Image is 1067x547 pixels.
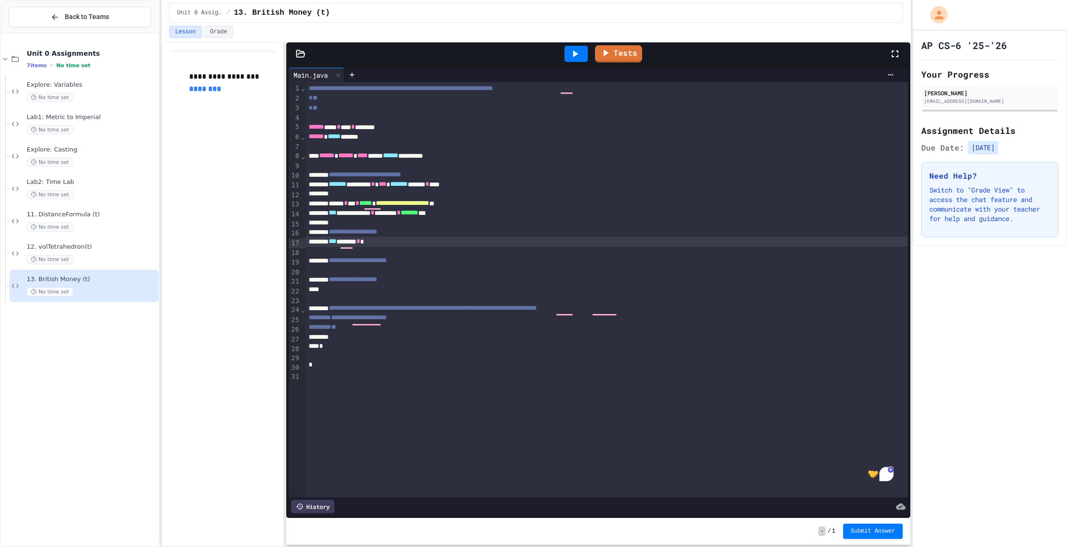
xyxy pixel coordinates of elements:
span: Explore: Variables [27,81,157,89]
iframe: chat widget [1027,509,1057,537]
span: [DATE] [968,141,998,154]
h1: AP CS-6 '25-'26 [921,39,1007,52]
div: 12 [289,191,301,200]
div: 3 [289,103,301,113]
div: 9 [289,162,301,171]
iframe: chat widget [988,467,1057,508]
div: 18 [289,248,301,258]
div: To enrich screen reader interactions, please activate Accessibility in Grammarly extension settings [306,82,908,497]
div: 4 [289,113,301,123]
span: No time set [27,158,73,167]
span: No time set [27,125,73,134]
span: Fold line [301,152,305,160]
span: Lab1: Metric to Imperial [27,113,157,122]
div: 26 [289,325,301,335]
span: 13. British Money (t) [27,275,157,284]
span: No time set [27,223,73,232]
div: 25 [289,315,301,325]
div: 31 [289,372,301,382]
h2: Assignment Details [921,124,1058,137]
span: 11. DistanceFormula (t) [27,211,157,219]
span: Fold line [301,84,305,92]
span: Due Date: [921,142,964,153]
div: 22 [289,287,301,296]
div: 19 [289,258,301,268]
div: 20 [289,268,301,277]
div: 10 [289,171,301,181]
span: Explore: Casting [27,146,157,154]
div: 13 [289,200,301,210]
span: Fold line [301,306,305,314]
span: No time set [27,255,73,264]
span: No time set [27,190,73,199]
div: 28 [289,344,301,354]
span: • [50,61,52,69]
span: 12. volTetrahedron(t) [27,243,157,251]
span: / [227,9,230,17]
span: - [818,527,825,536]
div: Main.java [289,68,344,82]
span: 13. British Money (t) [234,7,330,19]
span: Unit 0 Assignments [177,9,223,17]
div: 1 [289,84,301,94]
button: Grade [204,26,233,38]
div: 16 [289,229,301,239]
div: Main.java [289,70,332,80]
button: Back to Teams [9,7,151,27]
div: 14 [289,210,301,220]
div: [EMAIL_ADDRESS][DOMAIN_NAME] [924,98,1056,105]
div: 23 [289,296,301,306]
div: 15 [289,220,301,229]
h2: Your Progress [921,68,1058,81]
span: No time set [27,287,73,296]
div: 21 [289,277,301,287]
a: Tests [595,45,642,62]
span: No time set [56,62,91,69]
div: 7 [289,142,301,152]
div: 30 [289,363,301,373]
div: 17 [289,239,301,249]
span: Submit Answer [851,527,896,535]
div: 24 [289,305,301,315]
div: 11 [289,181,301,191]
div: 29 [289,354,301,363]
div: History [291,500,334,513]
button: Submit Answer [843,524,903,539]
div: 5 [289,122,301,132]
div: 2 [289,94,301,104]
p: Switch to "Grade View" to access the chat feature and communicate with your teacher for help and ... [929,185,1050,223]
div: My Account [920,4,950,26]
span: / [827,527,831,535]
h3: Need Help? [929,170,1050,182]
span: Back to Teams [65,12,109,22]
span: 1 [832,527,835,535]
span: Unit 0 Assignments [27,49,157,58]
div: 8 [289,152,301,162]
div: [PERSON_NAME] [924,89,1056,97]
span: No time set [27,93,73,102]
button: Lesson [169,26,202,38]
span: Fold line [301,133,305,141]
div: 27 [289,335,301,344]
span: 7 items [27,62,47,69]
div: 6 [289,132,301,142]
span: Lab2: Time Lab [27,178,157,186]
